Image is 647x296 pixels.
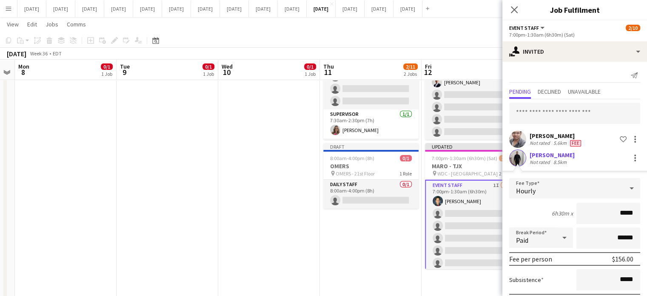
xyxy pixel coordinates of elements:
div: Not rated [530,140,552,147]
a: Jobs [42,19,62,30]
div: Invited [502,41,647,62]
span: Tue [120,63,130,70]
div: [DATE] [7,49,26,58]
h3: Job Fulfilment [502,4,647,15]
span: 12 [424,67,432,77]
div: Updated [425,143,520,150]
span: Fri [425,63,432,70]
span: View [7,20,19,28]
a: Edit [24,19,40,30]
span: Event Staff [509,25,539,31]
button: [DATE] [162,0,191,17]
button: [DATE] [278,0,307,17]
span: Unavailable [568,89,601,95]
span: 1 Role [399,170,412,177]
button: [DATE] [17,0,46,17]
button: [DATE] [307,0,336,17]
span: Comms [67,20,86,28]
div: Draft [323,143,419,150]
label: Subsistence [509,276,544,284]
span: Paid [516,236,528,244]
span: 2/11 [403,63,418,70]
span: 2/10 [499,155,513,161]
h3: OMERS [323,162,419,170]
div: Fee per person [509,255,552,263]
a: Comms [63,19,89,30]
span: OMERS - 21st Floor [336,170,375,177]
span: Thu [323,63,334,70]
button: [DATE] [191,0,220,17]
span: Hourly [516,187,536,195]
div: $156.00 [612,255,633,263]
button: [DATE] [393,0,422,17]
span: 0/1 [400,155,412,161]
span: 7:00pm-1:30am (6h30m) (Sat) [432,155,497,161]
span: Declined [538,89,561,95]
button: [DATE] [75,0,104,17]
button: Event Staff [509,25,546,31]
div: 6h30m x [552,210,573,217]
span: WDC - [GEOGRAPHIC_DATA] [437,170,498,177]
div: 1 Job [101,71,112,77]
span: 11 [322,67,334,77]
div: Not rated [530,159,552,165]
div: 8.5km [552,159,568,165]
span: 2/10 [626,25,640,31]
span: Edit [27,20,37,28]
div: EDT [53,50,62,57]
button: [DATE] [133,0,162,17]
div: 7:00pm-1:30am (6h30m) (Sat) [509,32,640,38]
button: [DATE] [336,0,365,17]
button: [DATE] [104,0,133,17]
span: 9 [119,67,130,77]
span: Pending [509,89,531,95]
span: Fee [570,140,581,147]
app-card-role: Daily Staff0/18:00am-4:00pm (8h) [323,180,419,209]
app-card-role: Event Staff1/58:30am-2:30pm (6h)[PERSON_NAME] [425,62,520,140]
button: [DATE] [46,0,75,17]
h3: MARO - TJX [425,162,520,170]
a: View [3,19,22,30]
span: Week 36 [28,50,49,57]
span: 0/1 [101,63,113,70]
div: [PERSON_NAME] [530,151,575,159]
span: Wed [222,63,233,70]
span: 0/1 [304,63,316,70]
span: 10 [220,67,233,77]
span: 0/1 [202,63,214,70]
span: 8 [17,67,29,77]
button: [DATE] [249,0,278,17]
button: [DATE] [220,0,249,17]
div: 1 Job [203,71,214,77]
span: Jobs [46,20,58,28]
span: Mon [18,63,29,70]
div: 2 Jobs [404,71,417,77]
div: 1 Job [305,71,316,77]
div: [PERSON_NAME] [530,132,583,140]
div: 5.6km [552,140,568,147]
button: [DATE] [365,0,393,17]
app-card-role: Supervisor1/17:30am-2:30pm (7h)[PERSON_NAME] [323,109,419,138]
app-job-card: Updated7:00pm-1:30am (6h30m) (Sat)2/10MARO - TJX WDC - [GEOGRAPHIC_DATA]2 RolesEvent Staff1I1/97:... [425,143,520,269]
span: 2 Roles [499,170,513,177]
app-job-card: Draft8:00am-4:00pm (8h)0/1OMERS OMERS - 21st Floor1 RoleDaily Staff0/18:00am-4:00pm (8h) [323,143,419,209]
div: Crew has different fees then in role [568,140,583,147]
span: 8:00am-4:00pm (8h) [330,155,374,161]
